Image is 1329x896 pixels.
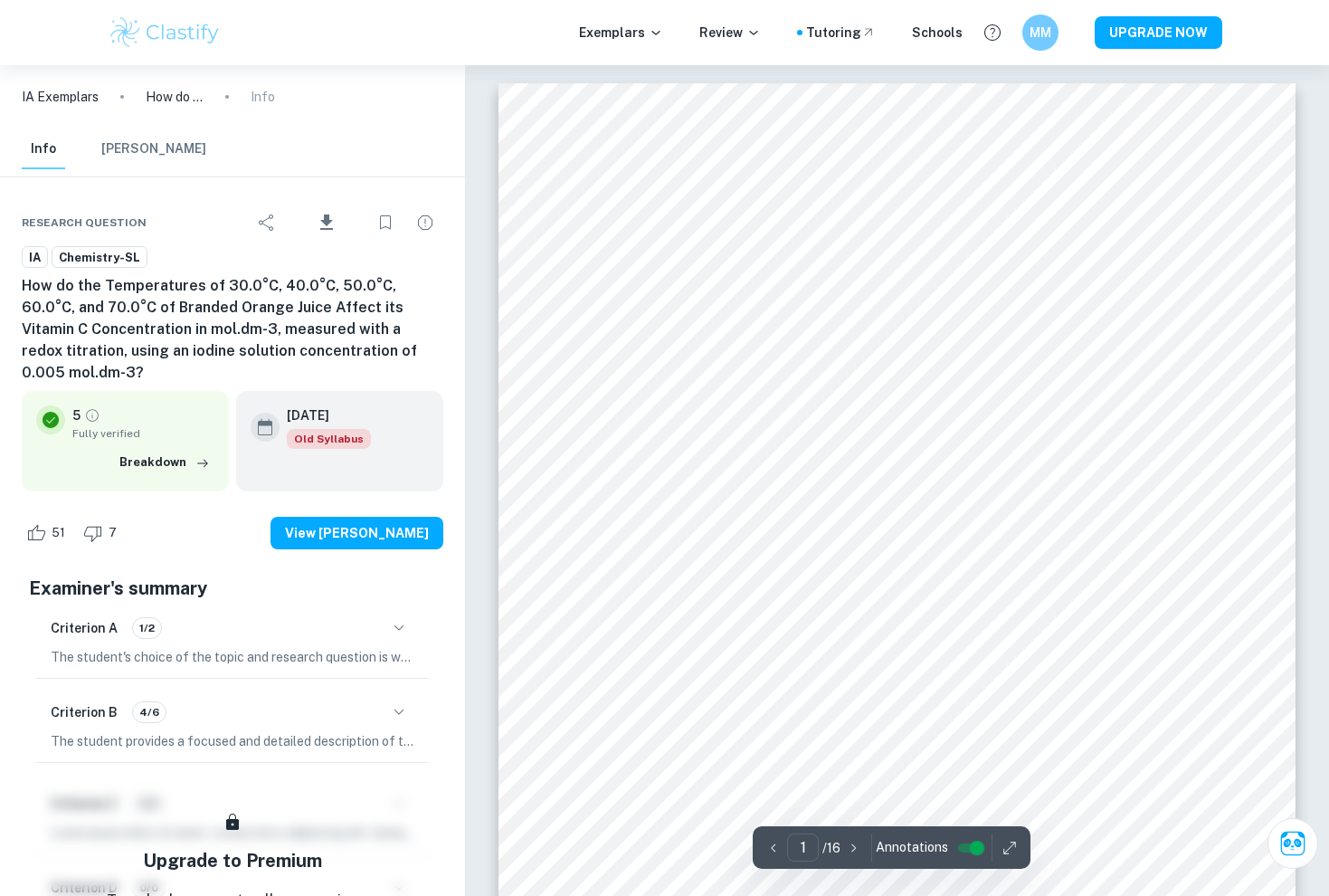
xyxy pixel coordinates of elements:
button: Info [22,129,65,169]
span: 1/2 [133,620,161,636]
a: IA [22,246,48,269]
span: Annotations [876,838,948,857]
span: 51 [42,524,75,542]
h6: Criterion B [51,702,118,722]
a: Schools [912,23,963,43]
div: Download [289,199,364,246]
p: The student's choice of the topic and research question is well-justified through its personal re... [51,647,414,667]
img: Clastify logo [108,14,223,51]
div: Bookmark [367,205,403,241]
button: MM [1022,14,1058,51]
button: [PERSON_NAME] [101,129,206,169]
p: Exemplars [579,23,663,43]
div: Dislike [79,519,127,548]
p: 5 [72,405,81,425]
button: UPGRADE NOW [1095,16,1222,49]
h5: Upgrade to Premium [143,847,322,874]
div: Like [22,519,75,548]
span: Old Syllabus [287,429,371,449]
a: Tutoring [806,23,876,43]
div: Share [249,205,285,241]
p: / 16 [822,838,840,858]
button: View [PERSON_NAME] [271,517,443,549]
span: 7 [99,524,127,542]
p: How do the Temperatures of 30.0°C, 40.0°C, 50.0°C, 60.0°C, and 70.0°C of Branded Orange Juice Aff... [146,87,204,107]
h5: Examiner's summary [29,575,436,602]
div: Report issue [407,205,443,241]
div: Starting from the May 2025 session, the Chemistry IA requirements have changed. It's OK to refer ... [287,429,371,449]
h6: MM [1030,23,1050,43]
button: Ask Clai [1267,818,1318,869]
h6: How do the Temperatures of 30.0°C, 40.0°C, 50.0°C, 60.0°C, and 70.0°C of Branded Orange Juice Aff... [22,275,443,384]
button: Breakdown [115,449,214,476]
button: Help and Feedback [977,17,1008,48]
p: Review [699,23,761,43]
a: IA Exemplars [22,87,99,107]
span: 4/6 [133,704,166,720]
h6: [DATE] [287,405,356,425]
span: Fully verified [72,425,214,442]
a: Chemistry-SL [52,246,147,269]
span: IA [23,249,47,267]
span: Research question [22,214,147,231]
h6: Criterion A [51,618,118,638]
span: Chemistry-SL [52,249,147,267]
p: Info [251,87,275,107]
a: Grade fully verified [84,407,100,424]
p: The student provides a focused and detailed description of the main topic, which is the investiga... [51,731,414,751]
